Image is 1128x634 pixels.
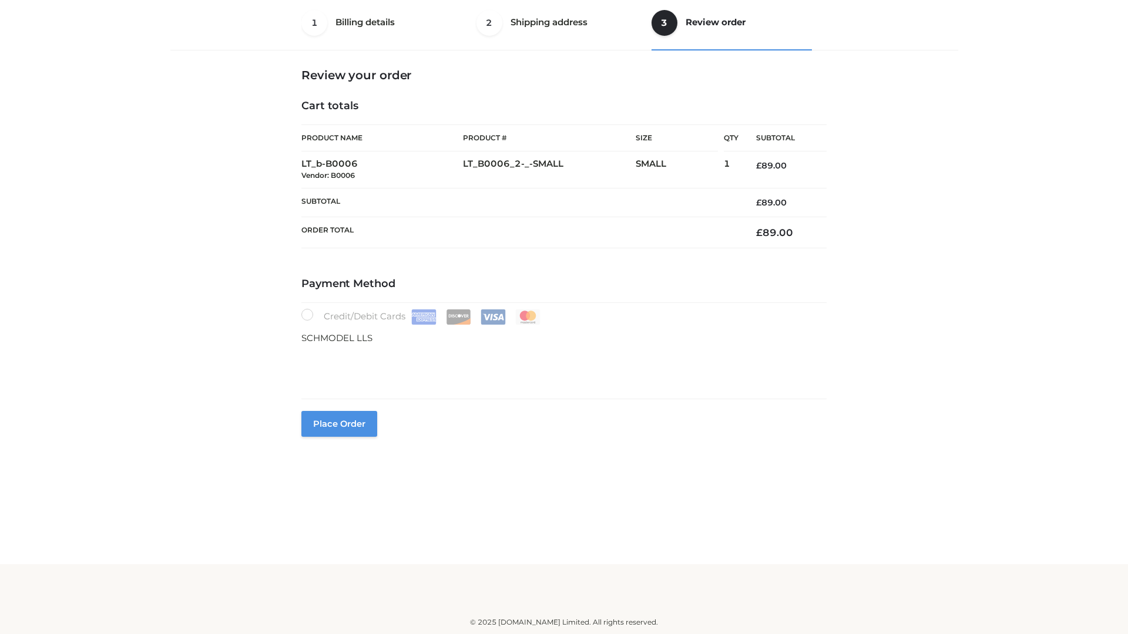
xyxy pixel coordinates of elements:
[301,151,463,188] td: LT_b-B0006
[738,125,827,151] th: Subtotal
[301,188,738,217] th: Subtotal
[411,309,437,325] img: Amex
[301,124,463,151] th: Product Name
[481,309,506,325] img: Visa
[301,217,738,248] th: Order Total
[756,160,761,171] span: £
[756,160,787,171] bdi: 89.00
[301,68,827,82] h3: Review your order
[463,151,636,188] td: LT_B0006_2-_-SMALL
[756,227,763,238] span: £
[301,309,542,325] label: Credit/Debit Cards
[636,125,718,151] th: Size
[463,124,636,151] th: Product #
[636,151,724,188] td: SMALL
[756,227,793,238] bdi: 89.00
[756,197,787,208] bdi: 89.00
[301,411,377,437] button: Place order
[724,124,738,151] th: Qty
[446,309,471,325] img: Discover
[724,151,738,188] td: 1
[756,197,761,208] span: £
[301,331,827,346] p: SCHMODEL LLS
[299,343,824,386] iframe: Secure payment input frame
[174,616,954,628] div: © 2025 [DOMAIN_NAME] Limited. All rights reserved.
[301,171,355,180] small: Vendor: B0006
[515,309,540,325] img: Mastercard
[301,278,827,291] h4: Payment Method
[301,100,827,113] h4: Cart totals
